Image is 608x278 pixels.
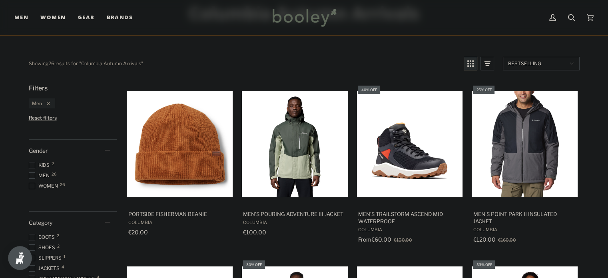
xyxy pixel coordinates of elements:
[29,265,62,272] span: Jackets
[127,91,233,197] img: Columbia Portside Fisherman Beanie Camel - Booley Galway
[29,115,57,121] span: Reset filters
[242,91,348,197] img: Columbia Men's Pouring Adventure III Jacket Greenscape / Safari - Booley Galway
[62,265,64,269] span: 4
[29,115,117,121] li: Reset filters
[48,60,54,66] b: 26
[358,86,380,94] div: 40% off
[29,162,52,169] span: Kids
[8,246,32,270] iframe: Button to open loyalty program pop-up
[472,84,578,246] a: Men's Point Park II Insulated Jacket
[29,219,52,226] span: Category
[128,220,232,225] span: Columbia
[40,14,66,22] span: Women
[473,210,576,225] span: Men's Point Park II Insulated Jacket
[480,57,494,70] a: View list mode
[29,244,58,251] span: Shoes
[473,236,495,243] span: €120.00
[29,147,48,154] span: Gender
[243,210,347,218] span: Men's Pouring Adventure III Jacket
[464,57,477,70] a: View grid mode
[29,182,60,190] span: Women
[128,229,148,236] span: €20.00
[473,260,495,269] div: 33% off
[29,57,143,70] div: Showing results for "Columbia Autumn Arrivals"
[29,254,64,262] span: Slippers
[242,84,348,246] a: Men's Pouring Adventure III Jacket
[357,91,463,197] img: Columbia Men's Trailstorm Ascend Mid Waterproof Black / Super Sonic - Booley Galway
[14,14,28,22] span: Men
[358,236,371,243] span: From
[60,182,65,186] span: 26
[243,260,265,269] div: 30% off
[473,227,576,232] span: Columbia
[57,234,59,238] span: 2
[243,220,347,225] span: Columbia
[243,229,266,236] span: €100.00
[503,57,580,70] a: Sort options
[64,254,66,258] span: 1
[394,237,412,243] span: €100.00
[52,162,54,166] span: 2
[29,84,48,92] span: Filters
[57,244,60,248] span: 2
[498,237,516,243] span: €160.00
[371,236,391,243] span: €60.00
[473,86,494,94] div: 25% off
[472,91,578,197] img: Columbia Men's Point Park II Insulated Jacket City Grey/Black - Booley Galway
[127,84,233,246] a: Portside Fisherman Beanie
[358,227,462,232] span: Columbia
[52,172,57,176] span: 26
[106,14,133,22] span: Brands
[269,6,339,29] img: Booley
[42,100,50,106] div: Remove filter: Men
[358,210,462,225] span: Men's Trailstorm Ascend Mid Waterproof
[128,210,232,218] span: Portside Fisherman Beanie
[357,84,463,246] a: Men's Trailstorm Ascend Mid Waterproof
[78,14,95,22] span: Gear
[29,172,52,179] span: Men
[29,234,57,241] span: Boots
[508,60,567,66] span: Bestselling
[32,100,42,106] span: Men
